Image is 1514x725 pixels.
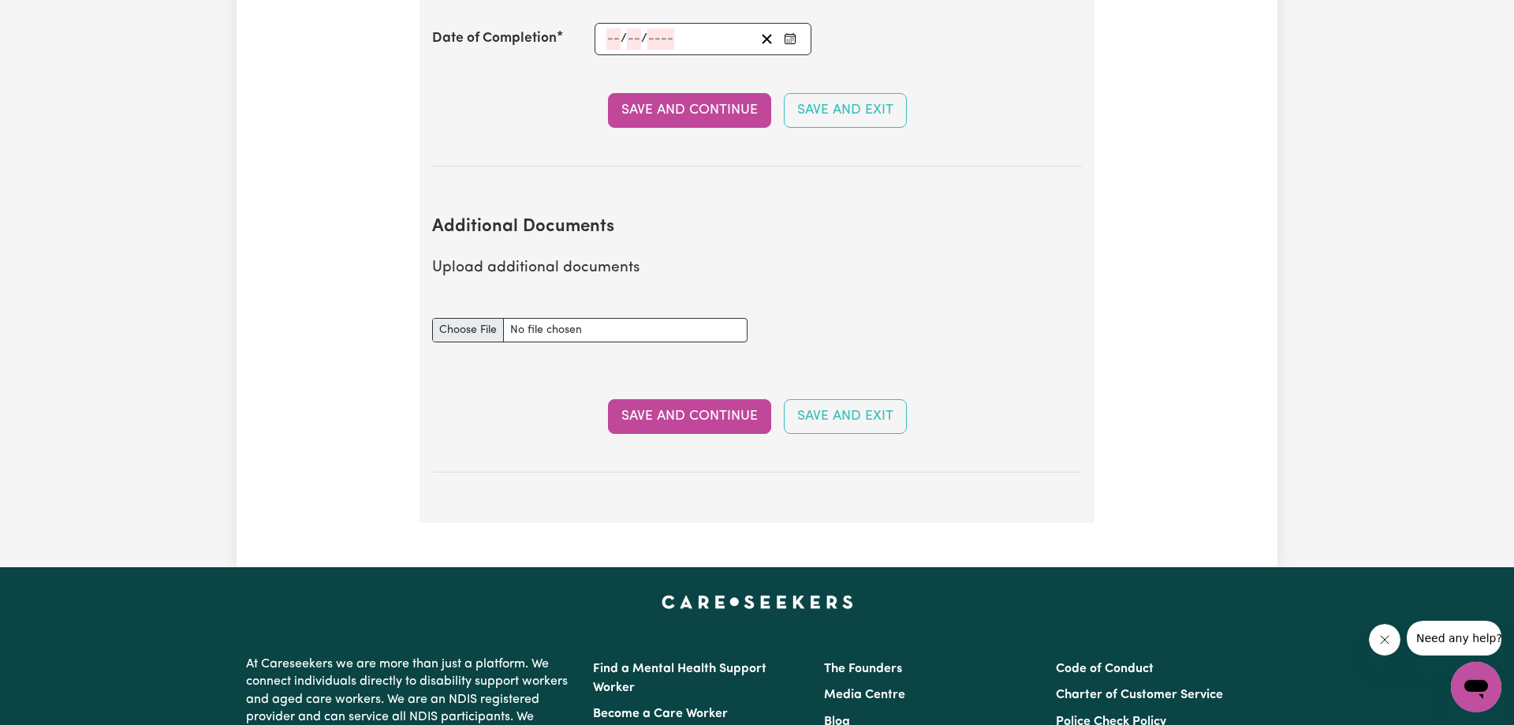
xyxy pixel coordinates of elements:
[432,28,557,49] label: Date of Completion
[608,93,771,128] button: Save and Continue
[824,663,902,675] a: The Founders
[621,32,627,46] span: /
[647,28,674,50] input: ----
[755,28,779,50] button: Clear date
[1056,663,1154,675] a: Code of Conduct
[432,217,1082,238] h2: Additional Documents
[432,257,1082,280] p: Upload additional documents
[784,93,907,128] button: Save and Exit
[1369,624,1400,656] iframe: Close message
[608,399,771,434] button: Save and Continue
[1451,662,1501,712] iframe: Button to launch messaging window
[824,689,905,701] a: Media Centre
[606,28,621,50] input: --
[784,399,907,434] button: Save and Exit
[779,28,801,50] button: Enter the Date of Completion of your Infection Prevention and Control Training
[593,663,766,694] a: Find a Mental Health Support Worker
[593,708,728,720] a: Become a Care Worker
[1056,689,1223,701] a: Charter of Customer Service
[1407,621,1501,656] iframe: Message from company
[9,11,95,24] span: Need any help?
[641,32,647,46] span: /
[627,28,641,50] input: --
[662,596,853,608] a: Careseekers home page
